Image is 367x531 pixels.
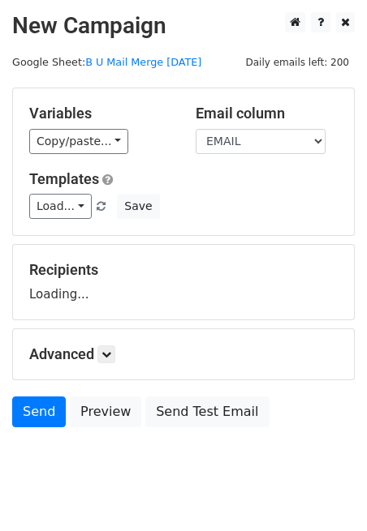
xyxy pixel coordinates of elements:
[145,396,269,427] a: Send Test Email
[12,56,201,68] small: Google Sheet:
[29,170,99,187] a: Templates
[29,129,128,154] a: Copy/paste...
[12,12,355,40] h2: New Campaign
[29,105,171,122] h5: Variables
[240,54,355,71] span: Daily emails left: 200
[196,105,338,122] h5: Email column
[85,56,201,68] a: B U Mail Merge [DATE]
[29,194,92,219] a: Load...
[29,261,338,279] h5: Recipients
[70,396,141,427] a: Preview
[240,56,355,68] a: Daily emails left: 200
[117,194,159,219] button: Save
[29,261,338,303] div: Loading...
[29,345,338,363] h5: Advanced
[12,396,66,427] a: Send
